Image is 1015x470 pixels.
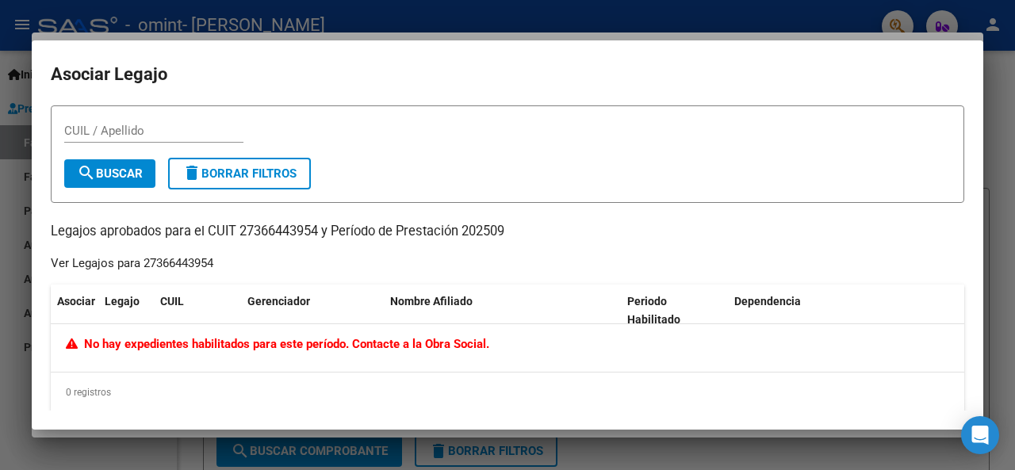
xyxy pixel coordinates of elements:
span: Legajo [105,295,140,308]
button: Borrar Filtros [168,158,311,189]
span: Borrar Filtros [182,166,297,181]
span: Buscar [77,166,143,181]
span: Asociar [57,295,95,308]
div: Open Intercom Messenger [961,416,999,454]
datatable-header-cell: Dependencia [728,285,965,337]
button: Buscar [64,159,155,188]
span: Periodo Habilitado [627,295,680,326]
datatable-header-cell: Asociar [51,285,98,337]
div: Ver Legajos para 27366443954 [51,254,213,273]
datatable-header-cell: Legajo [98,285,154,337]
p: Legajos aprobados para el CUIT 27366443954 y Período de Prestación 202509 [51,222,964,242]
span: CUIL [160,295,184,308]
datatable-header-cell: CUIL [154,285,241,337]
mat-icon: search [77,163,96,182]
span: Dependencia [734,295,801,308]
datatable-header-cell: Periodo Habilitado [621,285,728,337]
h2: Asociar Legajo [51,59,964,90]
datatable-header-cell: Gerenciador [241,285,384,337]
div: 0 registros [51,373,964,412]
span: No hay expedientes habilitados para este período. Contacte a la Obra Social. [66,337,489,351]
datatable-header-cell: Nombre Afiliado [384,285,621,337]
span: Nombre Afiliado [390,295,473,308]
mat-icon: delete [182,163,201,182]
span: Gerenciador [247,295,310,308]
